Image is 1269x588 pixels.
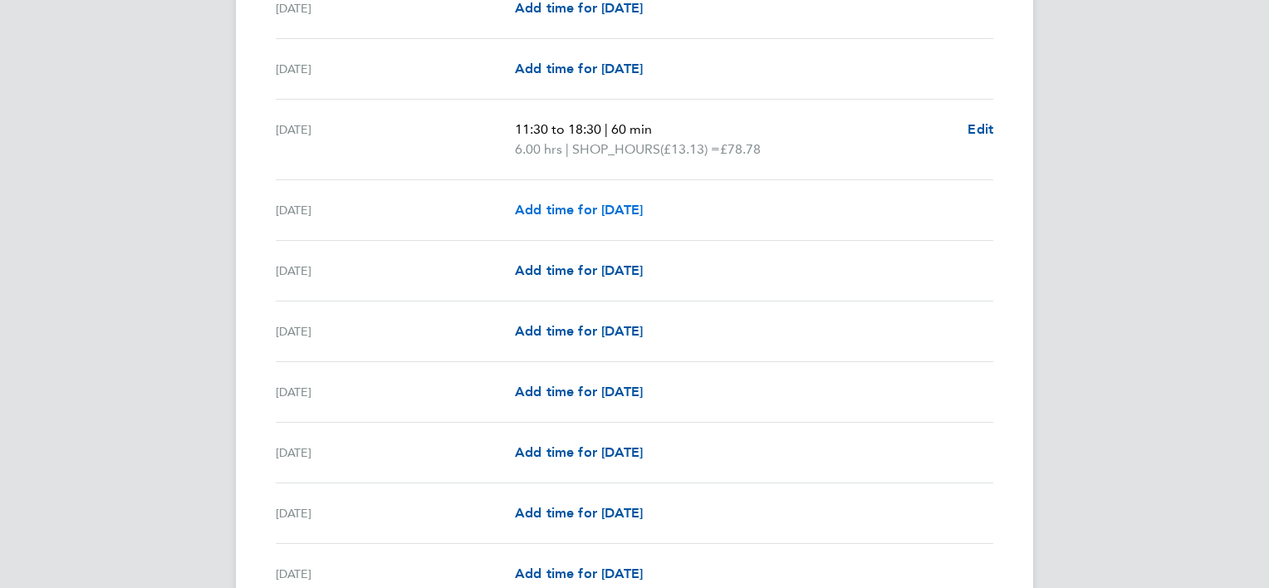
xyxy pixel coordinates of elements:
a: Add time for [DATE] [515,59,643,79]
div: [DATE] [276,261,515,281]
a: Add time for [DATE] [515,503,643,523]
span: Add time for [DATE] [515,566,643,581]
span: Add time for [DATE] [515,202,643,218]
span: | [566,141,569,157]
span: Add time for [DATE] [515,323,643,339]
span: 6.00 hrs [515,141,562,157]
span: (£13.13) = [660,141,720,157]
span: Add time for [DATE] [515,262,643,278]
div: [DATE] [276,564,515,584]
span: | [605,121,608,137]
div: [DATE] [276,443,515,463]
span: Add time for [DATE] [515,505,643,521]
div: [DATE] [276,503,515,523]
span: Add time for [DATE] [515,384,643,399]
span: Edit [968,121,993,137]
div: [DATE] [276,321,515,341]
span: 11:30 to 18:30 [515,121,601,137]
div: [DATE] [276,59,515,79]
div: [DATE] [276,200,515,220]
span: 60 min [611,121,652,137]
a: Add time for [DATE] [515,321,643,341]
span: Add time for [DATE] [515,444,643,460]
a: Edit [968,120,993,140]
span: SHOP_HOURS [572,140,660,159]
a: Add time for [DATE] [515,200,643,220]
div: [DATE] [276,382,515,402]
span: Add time for [DATE] [515,61,643,76]
a: Add time for [DATE] [515,382,643,402]
a: Add time for [DATE] [515,443,643,463]
a: Add time for [DATE] [515,261,643,281]
a: Add time for [DATE] [515,564,643,584]
span: £78.78 [720,141,761,157]
div: [DATE] [276,120,515,159]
